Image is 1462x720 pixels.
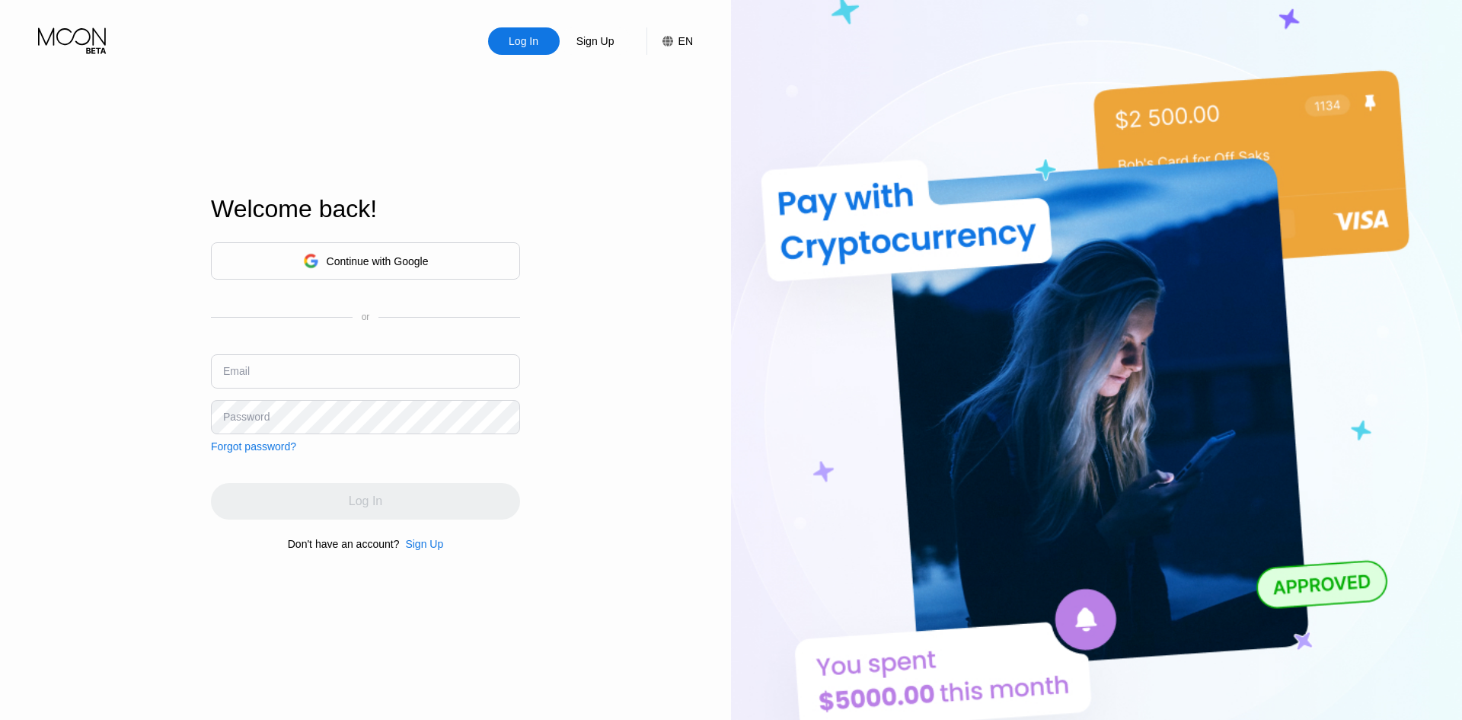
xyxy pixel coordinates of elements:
[399,538,443,550] div: Sign Up
[488,27,560,55] div: Log In
[211,195,520,223] div: Welcome back!
[327,255,429,267] div: Continue with Google
[646,27,693,55] div: EN
[362,312,370,322] div: or
[211,242,520,280] div: Continue with Google
[223,365,250,377] div: Email
[678,35,693,47] div: EN
[211,440,296,453] div: Forgot password?
[575,34,616,49] div: Sign Up
[288,538,400,550] div: Don't have an account?
[223,411,270,423] div: Password
[507,34,540,49] div: Log In
[405,538,443,550] div: Sign Up
[560,27,631,55] div: Sign Up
